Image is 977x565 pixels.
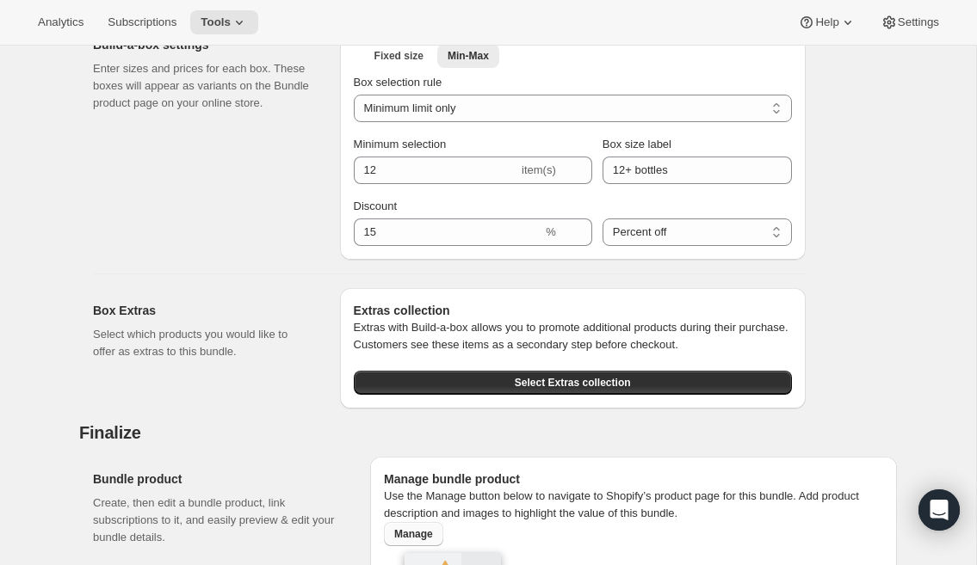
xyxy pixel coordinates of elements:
[394,527,433,541] span: Manage
[384,488,883,522] p: Use the Manage button below to navigate to Shopify’s product page for this bundle. Add product de...
[93,302,312,319] h2: Box Extras
[38,15,83,29] span: Analytics
[354,319,792,353] p: Extras with Build-a-box allows you to promote additional products during their purchase. Customer...
[870,10,949,34] button: Settings
[918,489,960,531] div: Open Intercom Messenger
[546,225,556,238] span: %
[190,10,258,34] button: Tools
[354,138,447,150] span: Minimum selection
[93,470,343,488] h2: Bundle product
[788,10,866,34] button: Help
[28,10,94,34] button: Analytics
[93,326,312,360] p: Select which products you would like to offer as extras to this bundle.
[108,15,176,29] span: Subscriptions
[201,15,231,29] span: Tools
[448,49,489,63] span: Min-Max
[384,470,883,488] h2: Manage bundle product
[354,371,792,395] button: Select Extras collection
[815,15,838,29] span: Help
[93,494,343,546] p: Create, then edit a bundle product, link subscriptions to it, and easily preview & edit your bund...
[374,49,424,63] span: Fixed size
[354,76,442,89] span: Box selection rule
[93,60,312,112] p: Enter sizes and prices for each box. These boxes will appear as variants on the Bundle product pa...
[354,302,792,319] h6: Extras collection
[603,138,671,150] span: Box size label
[97,10,187,34] button: Subscriptions
[522,163,556,176] span: item(s)
[384,522,443,546] button: Manage
[79,422,897,443] h2: Finalize
[898,15,939,29] span: Settings
[354,200,398,212] span: Discount
[515,376,631,390] span: Select Extras collection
